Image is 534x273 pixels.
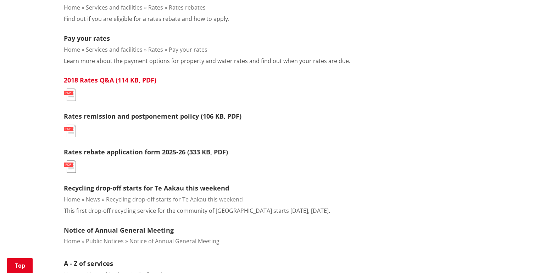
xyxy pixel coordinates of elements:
a: Rates [148,4,163,11]
img: document-pdf.svg [64,160,76,173]
a: Notice of Annual General Meeting [64,226,174,234]
a: Home [64,195,80,203]
a: Home [64,237,80,245]
p: This first drop-off recycling service for the community of [GEOGRAPHIC_DATA] starts [DATE], [DATE]. [64,206,330,215]
a: Services and facilities [86,4,143,11]
a: Notice of Annual General Meeting [129,237,219,245]
a: Recycling drop-off starts for Te Aakau this weekend [64,184,229,192]
a: Services and facilities [86,46,143,53]
a: Home [64,4,80,11]
p: Find out if you are eligible for a rates rebate and how to apply. [64,15,229,23]
a: Rates remission and postponement policy (106 KB, PDF) [64,112,241,120]
a: Public Notices [86,237,124,245]
a: Top [7,258,33,273]
p: Learn more about the payment options for property and water rates and find out when your rates ar... [64,57,350,65]
img: document-pdf.svg [64,125,76,137]
a: Home [64,46,80,53]
a: News [86,195,100,203]
a: Rates rebates [169,4,206,11]
a: Pay your rates [64,34,110,42]
iframe: Messenger Launcher [501,243,527,269]
a: Rates [148,46,163,53]
img: document-pdf.svg [64,89,76,101]
a: Pay your rates [169,46,207,53]
a: Rates rebate application form 2025-26 (333 KB, PDF) [64,148,228,156]
a: Recycling drop-off starts for Te Aakau this weekend [106,195,243,203]
a: 2018 Rates Q&A (114 KB, PDF) [64,76,156,84]
a: A - Z of services [64,259,113,268]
